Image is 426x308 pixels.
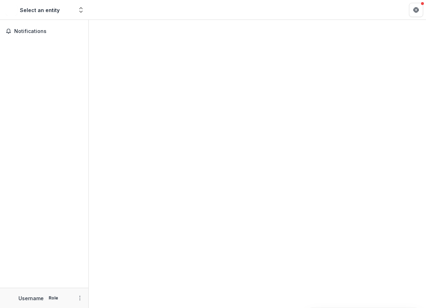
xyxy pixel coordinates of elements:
[47,295,60,301] p: Role
[18,295,44,302] p: Username
[409,3,423,17] button: Get Help
[76,294,84,302] button: More
[3,26,86,37] button: Notifications
[20,6,60,14] div: Select an entity
[76,3,86,17] button: Open entity switcher
[14,28,83,34] span: Notifications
